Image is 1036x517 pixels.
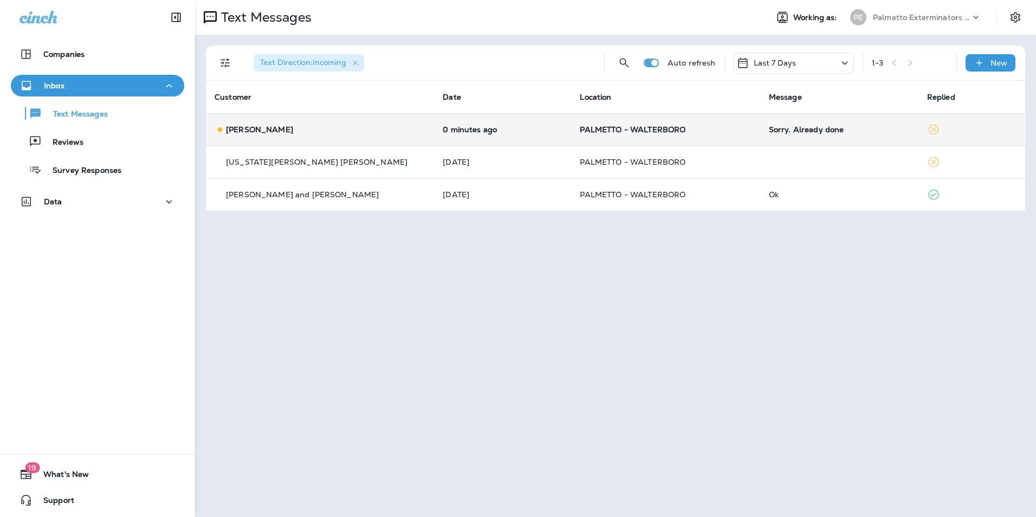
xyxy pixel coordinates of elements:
[42,138,83,148] p: Reviews
[11,489,184,511] button: Support
[44,81,64,90] p: Inbox
[613,52,635,74] button: Search Messages
[443,158,562,166] p: Sep 29, 2025 03:06 PM
[769,125,910,134] div: Sorry. Already done
[580,190,685,199] span: PALMETTO - WALTERBORO
[769,92,802,102] span: Message
[33,470,89,483] span: What's New
[25,462,40,473] span: 19
[226,158,407,166] p: [US_STATE][PERSON_NAME] [PERSON_NAME]
[42,109,108,120] p: Text Messages
[11,102,184,125] button: Text Messages
[580,157,685,167] span: PALMETTO - WALTERBORO
[11,191,184,212] button: Data
[42,166,121,176] p: Survey Responses
[580,92,611,102] span: Location
[850,9,866,25] div: PE
[254,54,364,72] div: Text Direction:Incoming
[161,7,191,28] button: Collapse Sidebar
[226,190,379,199] p: [PERSON_NAME] and [PERSON_NAME]
[260,57,346,67] span: Text Direction : Incoming
[872,59,883,67] div: 1 - 3
[226,125,293,134] p: [PERSON_NAME]
[443,92,461,102] span: Date
[11,43,184,65] button: Companies
[754,59,797,67] p: Last 7 Days
[11,130,184,153] button: Reviews
[668,59,716,67] p: Auto refresh
[215,52,236,74] button: Filters
[215,92,251,102] span: Customer
[443,190,562,199] p: Sep 26, 2025 06:45 PM
[580,125,685,134] span: PALMETTO - WALTERBORO
[927,92,955,102] span: Replied
[769,190,910,199] div: Ok
[43,50,85,59] p: Companies
[11,463,184,485] button: 19What's New
[33,496,74,509] span: Support
[1006,8,1025,27] button: Settings
[443,125,562,134] p: Oct 2, 2025 08:41 AM
[873,13,970,22] p: Palmetto Exterminators LLC
[11,75,184,96] button: Inbox
[11,158,184,181] button: Survey Responses
[990,59,1007,67] p: New
[217,9,312,25] p: Text Messages
[44,197,62,206] p: Data
[793,13,839,22] span: Working as:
